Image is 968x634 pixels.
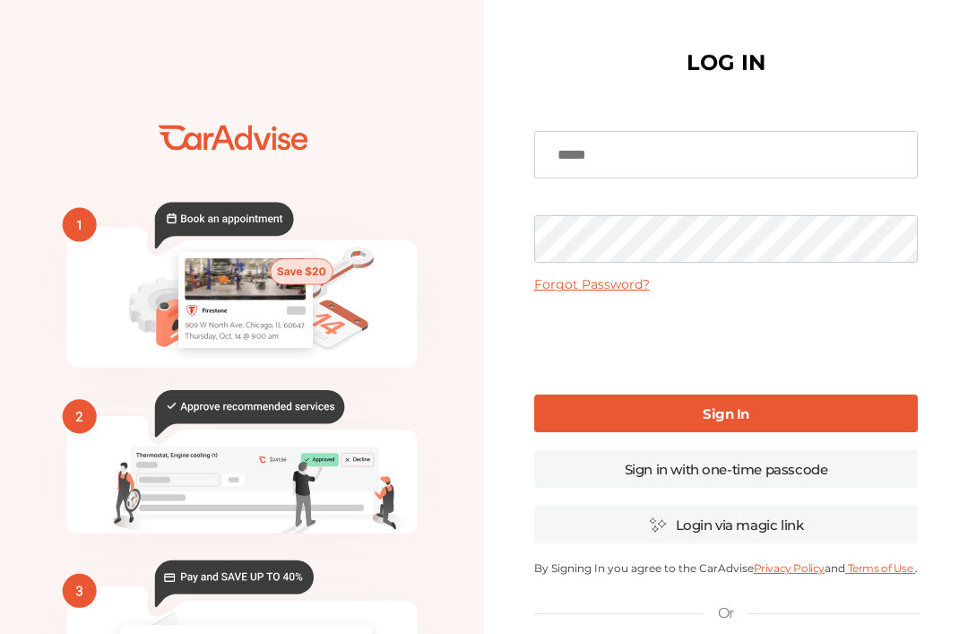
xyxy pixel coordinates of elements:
[754,561,825,575] a: Privacy Policy
[845,561,915,575] a: Terms of Use
[534,450,919,488] a: Sign in with one-time passcode
[649,517,667,534] img: magic_icon.32c66aac.svg
[687,54,765,72] h1: LOG IN
[718,604,734,623] p: Or
[534,395,919,432] a: Sign In
[534,276,650,292] a: Forgot Password?
[590,307,862,377] iframe: reCAPTCHA
[534,561,919,575] p: By Signing In you agree to the CarAdvise and .
[703,405,749,422] b: Sign In
[534,506,919,543] a: Login via magic link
